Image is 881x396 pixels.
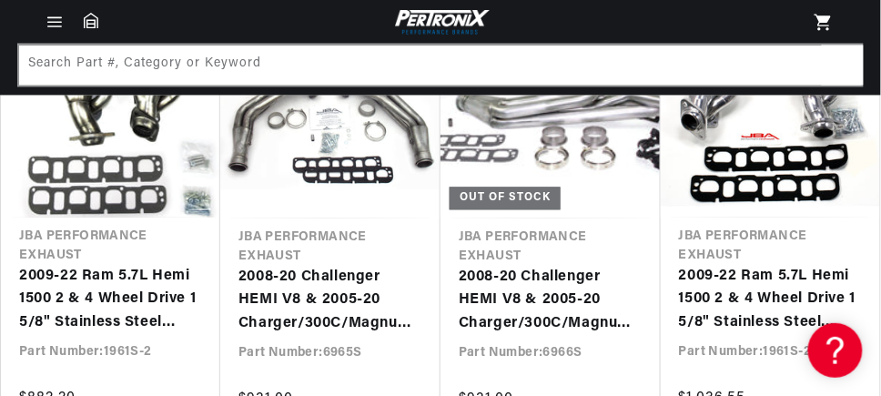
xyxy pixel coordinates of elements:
[822,46,862,86] button: Search Part #, Category or Keyword
[35,13,75,33] summary: Menu
[679,266,862,336] a: 2009-22 Ram 5.7L Hemi 1500 2 & 4 Wheel Drive 1 5/8" Stainless Steel Shorty Header with Metallic C...
[238,267,422,337] a: 2008-20 Challenger HEMI V8 & 2005-20 Charger/300C/Magnum HEMI V8 1 3/4" Long Tube Stainless Steel...
[19,266,202,336] a: 2009-22 Ram 5.7L Hemi 1500 2 & 4 Wheel Drive 1 5/8" Stainless Steel Shorty Header
[459,267,643,337] a: 2008-20 Challenger HEMI V8 & 2005-20 Charger/300C/Magnum HEMI V8 1 7/8" Stainless Steel Long Tube...
[19,46,864,86] input: Search Part #, Category or Keyword
[84,13,98,29] a: Garage: 0 item(s)
[390,7,491,37] img: Pertronix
